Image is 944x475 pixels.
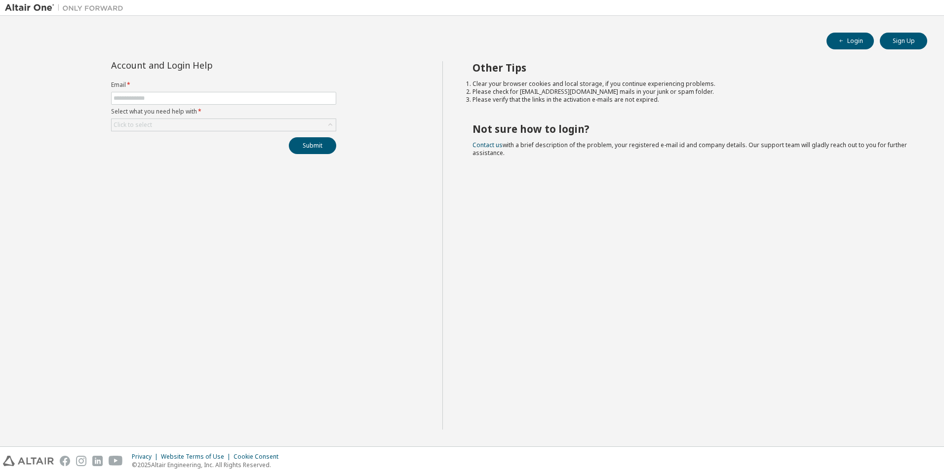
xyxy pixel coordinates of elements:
button: Submit [289,137,336,154]
img: Altair One [5,3,128,13]
div: Website Terms of Use [161,453,234,461]
span: with a brief description of the problem, your registered e-mail id and company details. Our suppo... [472,141,907,157]
a: Contact us [472,141,503,149]
h2: Other Tips [472,61,910,74]
li: Please verify that the links in the activation e-mails are not expired. [472,96,910,104]
img: instagram.svg [76,456,86,466]
div: Click to select [112,119,336,131]
div: Account and Login Help [111,61,291,69]
img: linkedin.svg [92,456,103,466]
li: Please check for [EMAIL_ADDRESS][DOMAIN_NAME] mails in your junk or spam folder. [472,88,910,96]
img: youtube.svg [109,456,123,466]
button: Sign Up [880,33,927,49]
button: Login [826,33,874,49]
label: Email [111,81,336,89]
li: Clear your browser cookies and local storage, if you continue experiencing problems. [472,80,910,88]
div: Privacy [132,453,161,461]
p: © 2025 Altair Engineering, Inc. All Rights Reserved. [132,461,284,469]
h2: Not sure how to login? [472,122,910,135]
div: Click to select [114,121,152,129]
label: Select what you need help with [111,108,336,116]
img: altair_logo.svg [3,456,54,466]
div: Cookie Consent [234,453,284,461]
img: facebook.svg [60,456,70,466]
